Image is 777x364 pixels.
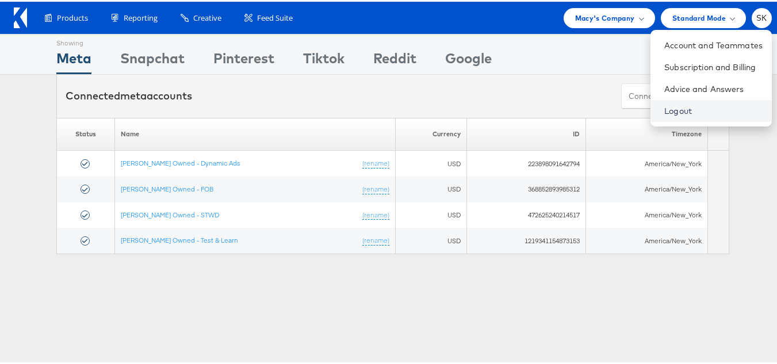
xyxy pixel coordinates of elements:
span: Feed Suite [257,11,293,22]
td: America/New_York [585,226,707,252]
a: (rename) [362,209,389,219]
th: Status [57,116,115,149]
div: Reddit [373,47,416,72]
span: SK [756,13,767,20]
a: (rename) [362,234,389,244]
td: USD [395,226,466,252]
span: Products [57,11,88,22]
span: meta [120,87,147,101]
div: Google [445,47,492,72]
div: Tiktok [303,47,345,72]
td: America/New_York [585,175,707,201]
td: America/New_York [585,149,707,175]
a: Logout [664,104,763,115]
td: America/New_York [585,201,707,227]
a: Subscription and Billing [664,60,763,71]
div: Pinterest [213,47,274,72]
th: Currency [395,116,466,149]
div: Showing [56,33,91,47]
td: USD [395,201,466,227]
th: Timezone [585,116,707,149]
a: [PERSON_NAME] Owned - Dynamic Ads [121,157,240,166]
span: Reporting [124,11,158,22]
a: Advice and Answers [664,82,763,93]
td: 368852893985312 [466,175,585,201]
a: (rename) [362,183,389,193]
button: ConnectmetaAccounts [621,82,720,108]
td: 472625240214517 [466,201,585,227]
a: Account and Teammates [664,38,763,49]
th: Name [114,116,395,149]
td: 1219341154873153 [466,226,585,252]
span: Macy's Company [575,10,635,22]
a: [PERSON_NAME] Owned - STWD [121,209,219,217]
td: USD [395,149,466,175]
th: ID [466,116,585,149]
span: Creative [193,11,221,22]
td: 223898091642794 [466,149,585,175]
a: [PERSON_NAME] Owned - Test & Learn [121,234,238,243]
td: USD [395,175,466,201]
div: Snapchat [120,47,185,72]
a: (rename) [362,157,389,167]
div: Meta [56,47,91,72]
span: Standard Mode [672,10,726,22]
div: Connected accounts [66,87,192,102]
a: [PERSON_NAME] Owned - FOB [121,183,213,191]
